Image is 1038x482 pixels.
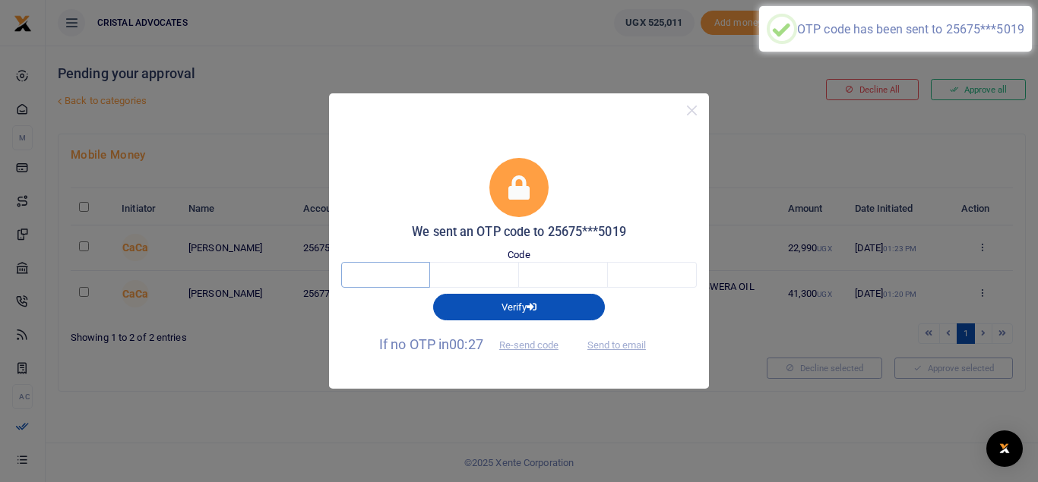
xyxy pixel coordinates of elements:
h5: We sent an OTP code to 25675***5019 [341,225,697,240]
div: Open Intercom Messenger [986,430,1023,467]
label: Code [508,247,530,263]
div: OTP code has been sent to 25675***5019 [797,22,1024,36]
button: Verify [433,294,605,320]
button: Close [681,99,703,121]
span: If no OTP in [379,336,571,352]
span: 00:27 [449,336,483,352]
